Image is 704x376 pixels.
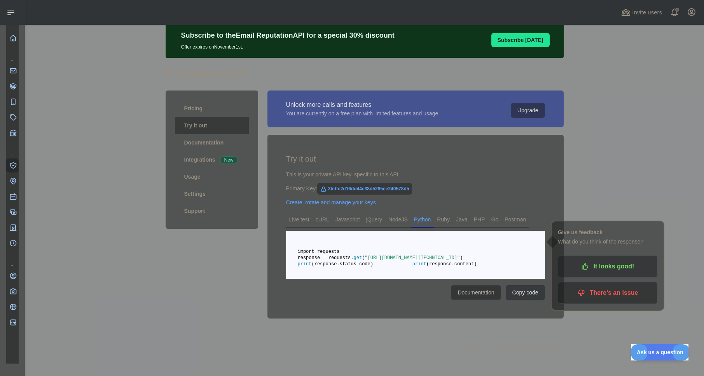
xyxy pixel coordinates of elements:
[491,33,550,47] button: Subscribe [DATE]
[506,285,545,300] button: Copy code
[286,185,545,192] div: Primary Key:
[286,153,545,164] h2: Try it out
[501,213,529,226] a: Postman
[175,134,249,151] a: Documentation
[632,8,662,17] span: Invite users
[457,345,492,351] a: Abstract API Inc.
[286,213,313,226] a: Live test
[365,255,460,261] span: "[URL][DOMAIN_NAME][TECHNICAL_ID]"
[286,199,376,205] a: Create, rotate and manage your keys
[298,249,340,254] span: import requests
[496,345,530,351] a: Terms of service
[175,100,249,117] a: Pricing
[411,213,434,226] a: Python
[535,345,563,351] a: Privacy policy
[620,6,664,19] button: Invite users
[175,185,249,202] a: Settings
[175,168,249,185] a: Usage
[6,47,19,62] div: ...
[631,344,688,360] iframe: Toggle Customer Support
[175,117,249,134] a: Try it out
[6,252,19,267] div: ...
[558,237,657,246] p: What do you think of the response?
[354,255,362,261] span: get
[286,171,545,178] div: This is your private API key, specific to this API.
[220,156,238,164] span: New
[286,110,438,117] div: You are currently on a free plan with limited features and usage
[434,213,453,226] a: Ruby
[181,41,395,50] p: Offer expires on November 1st.
[488,213,501,226] a: Go
[558,228,657,237] h1: Give us feedback
[286,100,438,110] div: Unlock more calls and features
[511,103,545,118] button: Upgrade
[298,255,354,261] span: response = requests.
[175,151,249,168] a: Integrations New
[313,213,332,226] a: cURL
[451,285,501,300] a: Documentation
[453,213,471,226] a: Java
[298,261,312,267] span: print
[426,261,477,267] span: (response.content)
[175,202,249,219] a: Support
[166,67,564,86] h1: IP Intelligence API
[317,183,412,195] span: 3fcffc2d16dd44c38d5285ee240578d5
[332,213,363,226] a: Javascript
[6,141,19,157] div: ...
[181,30,395,41] p: Subscribe to the Email Reputation API for a special 30 % discount
[412,261,426,267] span: print
[385,213,411,226] a: NodeJS
[460,255,463,261] span: )
[471,213,488,226] a: PHP
[362,255,365,261] span: (
[363,213,385,226] a: jQuery
[312,261,373,267] span: (response.status_code)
